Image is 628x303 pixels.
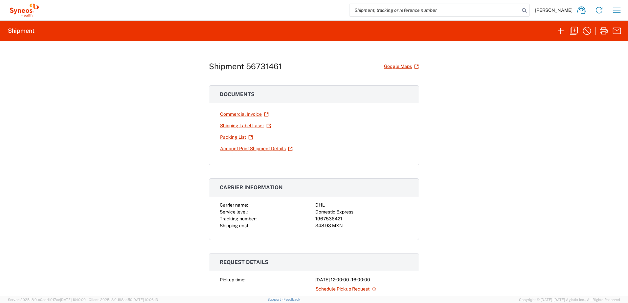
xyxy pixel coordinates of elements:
span: Client: 2025.18.0-198a450 [89,298,158,302]
span: [PERSON_NAME] [535,7,572,13]
div: DHL [315,202,408,209]
span: Request details [220,259,268,265]
input: Shipment, tracking or reference number [349,4,520,16]
a: Google Maps [384,61,419,72]
span: Shipping cost [220,223,248,228]
a: Support [267,297,284,301]
a: Shipping Label Laser [220,120,271,131]
a: Packing List [220,131,253,143]
div: 348.93 MXN [315,222,408,229]
span: Tracking number: [220,216,257,221]
h1: Shipment 56731461 [209,62,282,71]
span: Copyright © [DATE]-[DATE] Agistix Inc., All Rights Reserved [519,297,620,303]
div: 1967536421 [315,215,408,222]
span: Documents [220,91,255,97]
div: [DATE] 12:00:00 - 16:00:00 [315,276,408,283]
span: Pickup time: [220,277,245,282]
span: [DATE] 10:06:13 [132,298,158,302]
span: Server: 2025.18.0-a0edd1917ac [8,298,86,302]
span: Service level: [220,209,248,214]
a: Schedule Pickup Request [315,283,377,295]
h2: Shipment [8,27,34,35]
a: Feedback [283,297,300,301]
a: Account Print Shipment Details [220,143,293,154]
span: Carrier information [220,184,283,191]
div: Domestic Express [315,209,408,215]
span: [DATE] 10:10:00 [60,298,86,302]
span: Carrier name: [220,202,248,208]
a: Commercial Invoice [220,109,269,120]
span: Delivery time: [220,295,248,301]
div: - [315,295,408,302]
